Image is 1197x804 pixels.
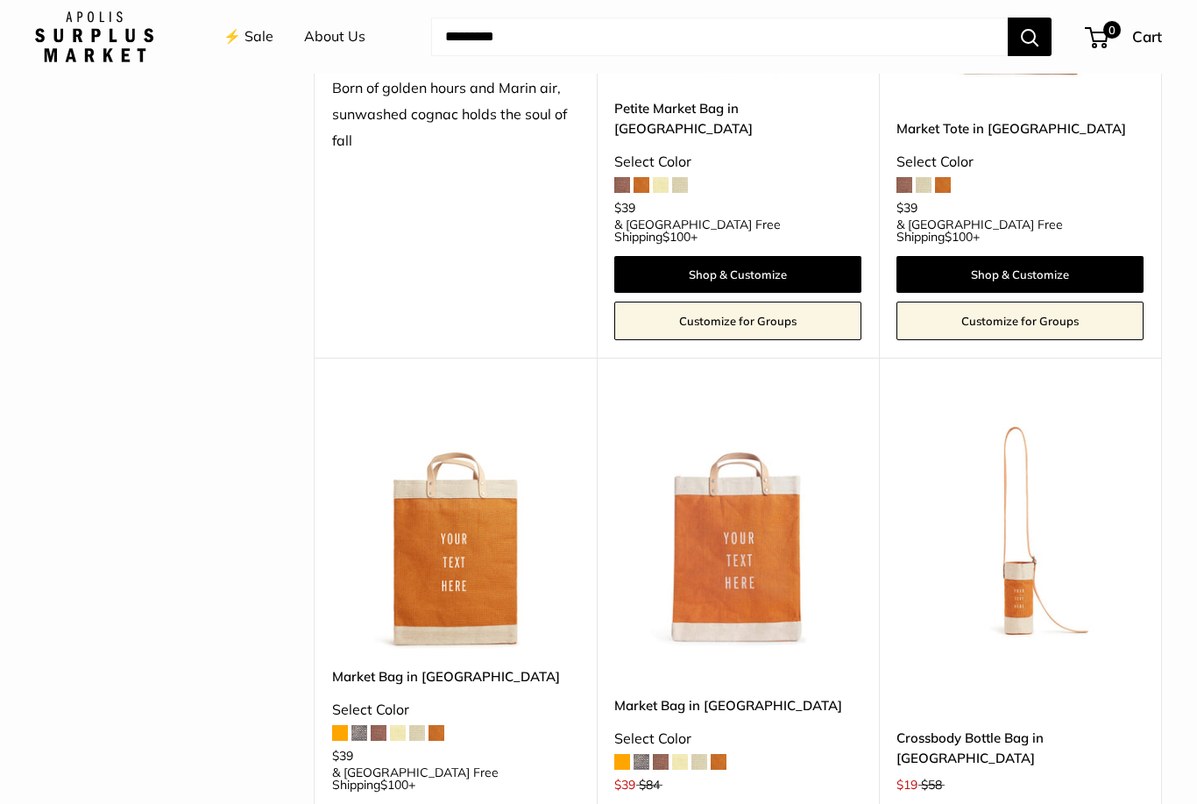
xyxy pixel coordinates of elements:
span: 0 [1103,21,1121,39]
span: $39 [896,200,917,216]
a: Customize for Groups [896,302,1144,340]
span: $39 [614,777,635,793]
span: $39 [614,200,635,216]
span: $19 [896,777,917,793]
span: $100 [380,777,408,793]
a: Petite Market Bag in [GEOGRAPHIC_DATA] [614,98,861,139]
span: & [GEOGRAPHIC_DATA] Free Shipping + [332,766,579,791]
a: Crossbody Bottle Bag in CognacCrossbody Bottle Bag in Cognac [896,402,1144,649]
div: Select Color [896,149,1144,175]
a: description_Make it yours with custom, printed text.Market Bag in Citrus [614,402,861,649]
a: Shop & Customize [896,256,1144,293]
a: Market Bag in [GEOGRAPHIC_DATA] [614,695,861,715]
button: Search [1008,18,1052,56]
img: description_Make it yours with custom, printed text. [614,402,861,649]
a: About Us [304,24,365,50]
span: $84 [639,777,660,793]
a: Customize for Groups [614,302,861,340]
a: Market Bag in [GEOGRAPHIC_DATA] [332,666,579,687]
span: & [GEOGRAPHIC_DATA] Free Shipping + [896,218,1144,243]
div: Born of golden hours and Marin air, sunwashed cognac holds the soul of fall [332,75,579,154]
input: Search... [431,18,1008,56]
a: 0 Cart [1087,23,1162,51]
img: Apolis: Surplus Market [35,11,153,62]
a: Market Tote in [GEOGRAPHIC_DATA] [896,118,1144,139]
span: Cart [1132,27,1162,46]
span: $58 [921,777,942,793]
img: Crossbody Bottle Bag in Cognac [896,402,1144,649]
div: Select Color [614,149,861,175]
div: Select Color [614,726,861,752]
a: Crossbody Bottle Bag in [GEOGRAPHIC_DATA] [896,728,1144,769]
a: Market Bag in CognacMarket Bag in Cognac [332,402,579,649]
div: Select Color [332,697,579,723]
a: ⚡️ Sale [223,24,273,50]
span: $100 [945,229,973,245]
span: $39 [332,748,353,764]
img: Market Bag in Cognac [332,402,579,649]
a: Shop & Customize [614,256,861,293]
span: & [GEOGRAPHIC_DATA] Free Shipping + [614,218,861,243]
span: $100 [662,229,691,245]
